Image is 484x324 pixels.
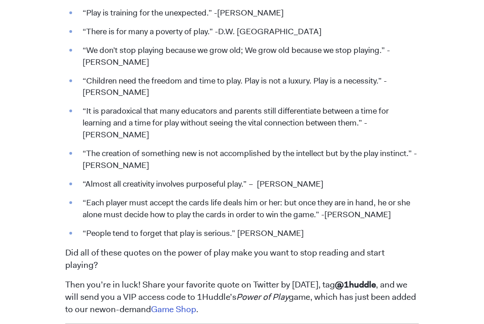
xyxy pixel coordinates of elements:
[78,228,419,240] li: “People tend to forget that play is serious.” [PERSON_NAME]
[65,247,419,272] p: Did all of these quotes on the power of play make you want to stop reading and start playing?
[78,105,419,141] li: “It is paradoxical that many educators and parents still differentiate between a time for learnin...
[335,279,376,290] span: @1huddle
[111,303,151,315] span: n-demand
[106,303,111,315] span: o
[78,26,419,38] li: “There is for many a poverty of play.” -D.W. [GEOGRAPHIC_DATA]
[151,303,196,315] a: Game Shop
[78,45,419,68] li: “We don’t stop playing because we grow old; We grow old because we stop playing.” -[PERSON_NAME]
[65,279,419,316] p: Then you’re in luck! Share your favorite quote on Twitter by [DATE], tag , and we will send you a...
[78,148,419,172] li: “The creation of something new is not accomplished by the intellect but by the play instinct.” -[...
[78,75,419,99] li: “Children need the freedom and time to play. Play is not a luxury. Play is a necessity.” -[PERSON...
[78,178,419,190] li: “Almost all creativity involves purposeful play.” – [PERSON_NAME]
[78,197,419,221] li: “Each player must accept the cards life deals him or her: but once they are in hand, he or she al...
[78,7,419,19] li: “Play is training for the unexpected.” -[PERSON_NAME]
[236,291,289,303] em: Power of Play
